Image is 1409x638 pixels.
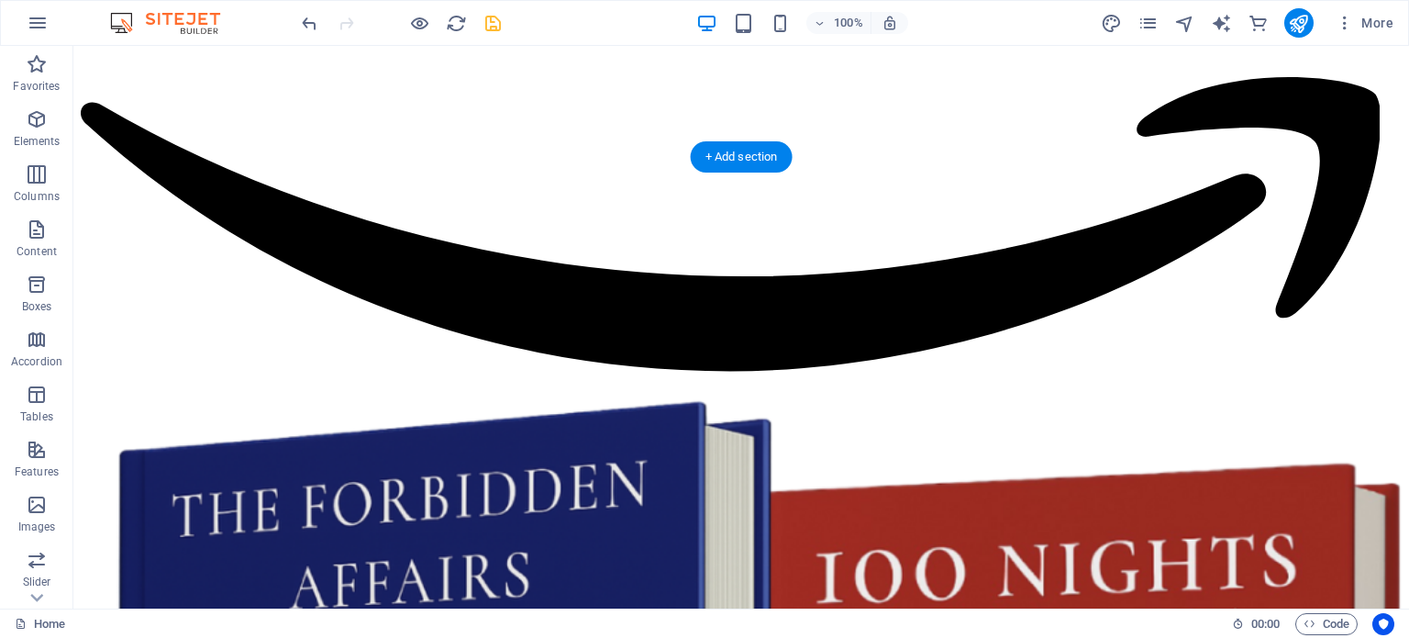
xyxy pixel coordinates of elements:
[1211,12,1233,34] button: text_generator
[1264,617,1267,631] span: :
[1232,613,1281,635] h6: Session time
[15,465,59,479] p: Features
[445,12,467,34] button: reload
[20,409,53,424] p: Tables
[1328,8,1401,38] button: More
[15,613,65,635] a: Click to cancel selection. Double-click to open Pages
[11,354,62,369] p: Accordion
[1304,613,1349,635] span: Code
[1174,13,1195,34] i: Navigator
[1295,613,1358,635] button: Code
[23,575,51,589] p: Slider
[13,79,60,94] p: Favorites
[17,244,57,259] p: Content
[834,12,863,34] h6: 100%
[1336,14,1393,32] span: More
[14,189,60,204] p: Columns
[1288,13,1309,34] i: Publish
[1251,613,1280,635] span: 00 00
[22,299,52,314] p: Boxes
[298,12,320,34] button: undo
[1284,8,1314,38] button: publish
[1372,613,1394,635] button: Usercentrics
[1174,12,1196,34] button: navigator
[1248,13,1269,34] i: Commerce
[806,12,871,34] button: 100%
[1248,12,1270,34] button: commerce
[14,134,61,149] p: Elements
[1101,13,1122,34] i: Design (Ctrl+Alt+Y)
[1211,13,1232,34] i: AI Writer
[482,12,504,34] button: save
[299,13,320,34] i: Undo: Change image (Ctrl+Z)
[882,15,898,31] i: On resize automatically adjust zoom level to fit chosen device.
[105,12,243,34] img: Editor Logo
[1101,12,1123,34] button: design
[691,141,793,173] div: + Add section
[1137,12,1159,34] button: pages
[18,520,56,534] p: Images
[483,13,504,34] i: Save (Ctrl+S)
